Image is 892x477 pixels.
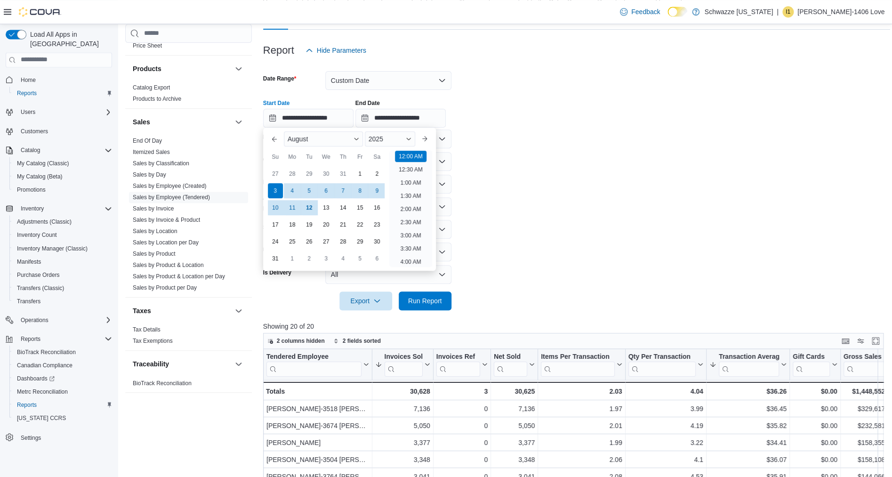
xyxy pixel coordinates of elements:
button: Inventory Manager (Classic) [9,242,116,255]
button: 2 fields sorted [329,335,385,347]
div: day-25 [285,234,300,249]
ul: Time [389,150,432,267]
div: Fr [353,149,368,164]
li: 3:30 AM [396,243,425,254]
span: BioTrack Reconciliation [133,379,192,386]
div: day-7 [336,183,351,198]
button: 2 columns hidden [264,335,329,347]
div: 2.03 [541,386,622,397]
div: Qty Per Transaction [628,352,695,361]
button: Invoices Sold [375,352,430,376]
div: Net Sold [494,352,527,361]
a: Feedback [616,2,664,21]
span: Transfers [17,297,40,305]
span: Sales by Location [133,227,177,234]
span: Purchase Orders [13,269,112,280]
span: Sales by Product per Day [133,283,197,291]
div: day-6 [319,183,334,198]
div: Products [125,81,252,108]
button: Operations [17,314,52,325]
button: Reports [2,332,116,345]
div: Invoices Ref [436,352,480,361]
button: BioTrack Reconciliation [9,345,116,358]
button: Taxes [133,306,231,315]
button: Purchase Orders [9,268,116,281]
div: Gift Cards [793,352,830,361]
div: day-29 [302,166,317,181]
button: Sales [133,117,231,126]
div: day-20 [319,217,334,232]
div: Mo [285,149,300,164]
div: day-22 [353,217,368,232]
span: August [288,135,308,143]
li: 2:30 AM [396,217,425,228]
span: Customers [17,125,112,137]
button: Operations [2,313,116,326]
span: Dashboards [13,372,112,384]
span: Canadian Compliance [17,361,72,369]
span: Sales by Employee (Tendered) [133,193,210,201]
span: Adjustments (Classic) [17,218,72,226]
span: 2025 [369,135,383,143]
div: day-18 [285,217,300,232]
li: 3:00 AM [396,230,425,241]
div: day-4 [285,183,300,198]
div: Pricing [125,40,252,55]
button: Previous Month [267,131,282,146]
a: Metrc Reconciliation [13,386,72,397]
span: BioTrack Reconciliation [13,346,112,357]
span: My Catalog (Beta) [17,173,63,180]
div: Button. Open the month selector. August is currently selected. [284,131,363,146]
a: Sales by Invoice & Product [133,216,200,223]
div: Sa [370,149,385,164]
span: Reports [21,335,40,342]
a: Sales by Product & Location [133,261,204,268]
button: Reports [17,333,44,344]
div: 4.04 [628,386,703,397]
span: End Of Day [133,137,162,144]
span: Metrc Reconciliation [13,386,112,397]
div: Items Per Transaction [541,352,614,361]
label: End Date [355,99,380,107]
button: Open list of options [438,180,446,188]
div: Qty Per Transaction [628,352,695,376]
button: Custom Date [325,71,451,90]
input: Press the down key to enter a popover containing a calendar. Press the escape key to close the po... [263,109,354,128]
span: Users [21,108,35,116]
div: Invoices Ref [436,352,480,376]
span: My Catalog (Classic) [13,158,112,169]
span: Inventory Manager (Classic) [17,244,88,252]
span: Reports [17,333,112,344]
button: Manifests [9,255,116,268]
li: 2:00 AM [396,203,425,215]
span: Products to Archive [133,95,181,102]
span: Sales by Invoice [133,204,174,212]
span: Promotions [13,184,112,195]
button: My Catalog (Classic) [9,157,116,170]
span: Manifests [17,258,41,265]
button: Metrc Reconciliation [9,385,116,398]
div: Totals [266,386,369,397]
button: Taxes [233,305,244,316]
span: BioTrack Reconciliation [17,348,76,356]
button: All [325,265,451,284]
button: Gift Cards [793,352,837,376]
button: Enter fullscreen [870,335,881,347]
div: day-2 [302,251,317,266]
div: Invoices Sold [384,352,422,376]
div: day-9 [370,183,385,198]
button: Net Sold [494,352,535,376]
a: Tax Exemptions [133,337,173,344]
button: Open list of options [438,135,446,143]
div: Tu [302,149,317,164]
div: day-4 [336,251,351,266]
span: Customers [21,128,48,135]
div: Transaction Average [719,352,779,361]
label: Is Delivery [263,269,291,276]
span: Transfers (Classic) [17,284,64,291]
span: 2 fields sorted [343,337,381,345]
div: Su [268,149,283,164]
div: Sales [125,135,252,297]
a: Dashboards [13,372,58,384]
